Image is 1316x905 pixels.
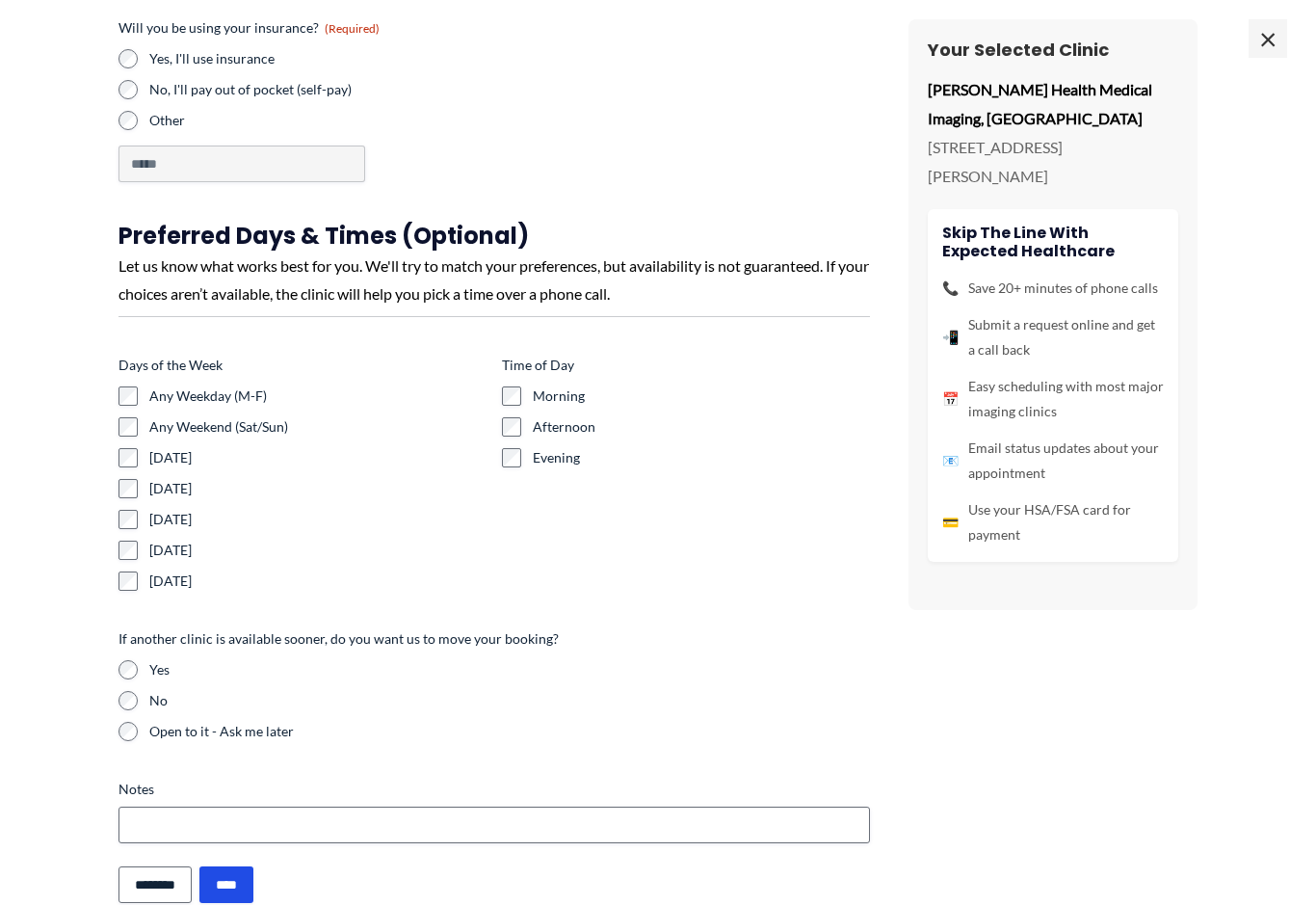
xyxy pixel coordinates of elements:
[1249,19,1287,58] span: ×
[942,224,1164,260] h4: Skip the line with Expected Healthcare
[149,49,487,68] label: Yes, I'll use insurance
[533,417,870,437] label: Afternoon
[149,541,487,560] label: [DATE]
[942,386,959,412] span: 📅
[118,629,559,649] legend: If another clinic is available sooner, do you want us to move your booking?
[942,276,959,301] span: 📞
[149,448,487,467] label: [DATE]
[149,386,487,406] label: Any Weekday (M-F)
[118,356,223,375] legend: Days of the Week
[942,436,1164,486] li: Email status updates about your appointment
[533,386,870,406] label: Morning
[325,21,380,36] span: (Required)
[942,312,1164,362] li: Submit a request online and get a call back
[149,722,870,741] label: Open to it - Ask me later
[149,691,870,710] label: No
[149,510,487,529] label: [DATE]
[149,479,487,498] label: [DATE]
[942,510,959,535] span: 💳
[149,111,487,130] label: Other
[118,146,365,182] input: Other Choice, please specify
[149,660,870,679] label: Yes
[149,572,487,591] label: [DATE]
[942,497,1164,547] li: Use your HSA/FSA card for payment
[533,448,870,467] label: Evening
[942,276,1164,301] li: Save 20+ minutes of phone calls
[118,252,870,308] div: Let us know what works best for you. We'll try to match your preferences, but availability is not...
[118,780,870,799] label: Notes
[942,448,959,473] span: 📧
[149,417,487,437] label: Any Weekend (Sat/Sun)
[149,80,487,99] label: No, I'll pay out of pocket (self-pay)
[942,374,1164,424] li: Easy scheduling with most major imaging clinics
[502,356,574,375] legend: Time of Day
[928,39,1178,61] h3: Your Selected Clinic
[942,325,959,350] span: 📲
[118,18,380,38] legend: Will you be using your insurance?
[118,221,870,251] h3: Preferred Days & Times (Optional)
[928,133,1178,190] p: [STREET_ADDRESS][PERSON_NAME]
[928,75,1178,132] p: [PERSON_NAME] Health Medical Imaging, [GEOGRAPHIC_DATA]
